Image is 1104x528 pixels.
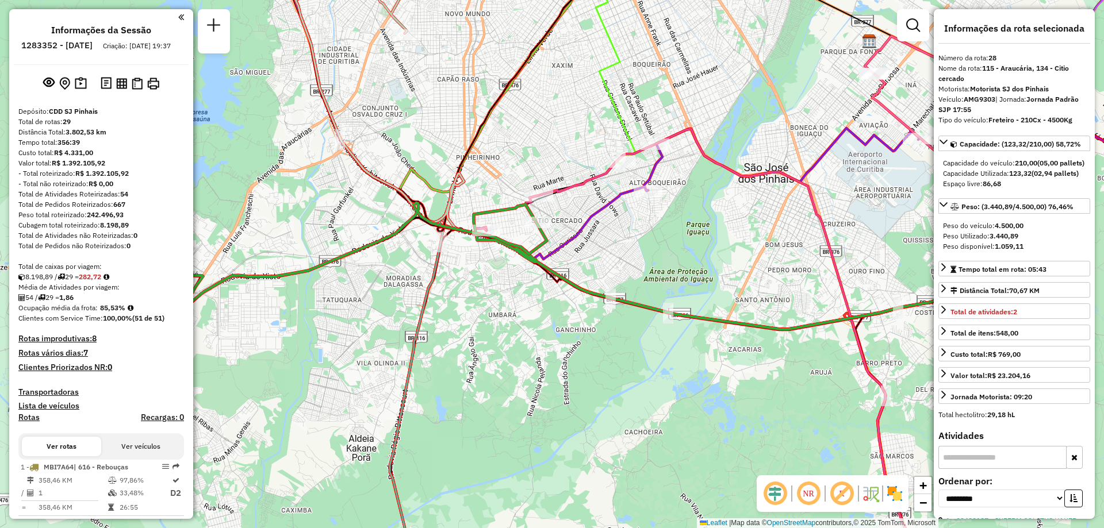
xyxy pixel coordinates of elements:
a: OpenStreetMap [767,519,816,527]
div: Valor total: [950,371,1030,381]
strong: 4.500,00 [995,221,1023,230]
strong: 28 [988,53,996,62]
td: 1 [38,486,108,500]
strong: 2 [1013,307,1017,316]
strong: 85,53% [100,303,125,312]
img: Exibir/Ocultar setores [885,484,904,503]
div: Média de Atividades por viagem: [18,282,184,292]
div: Valor total: [18,158,184,168]
strong: 8.198,89 [100,221,129,229]
span: Ocultar NR [795,480,822,507]
span: Total de atividades: [950,307,1017,316]
button: Ver veículos [101,437,181,456]
i: Tempo total em rota [108,504,114,511]
a: Clique aqui para minimizar o painel [178,10,184,24]
span: + [919,478,927,492]
div: Veículo: [938,94,1090,115]
img: Fluxo de ruas [861,484,880,503]
div: Total de Pedidos não Roteirizados: [18,241,184,251]
strong: 100,00% [103,314,132,322]
div: Capacidade do veículo: [943,158,1086,168]
strong: 282,72 [79,272,101,281]
div: 54 / 29 = [18,292,184,303]
div: Capacidade Utilizada: [943,168,1086,179]
td: 26:55 [119,502,170,513]
h4: Lista de veículos [18,401,184,411]
strong: 242.496,93 [87,210,124,219]
strong: 667 [113,200,125,209]
strong: 123,32 [1009,169,1032,178]
i: Meta Caixas/viagem: 285,38 Diferença: -2,66 [103,273,109,280]
strong: (05,00 pallets) [1037,159,1084,167]
strong: 0 [108,362,112,372]
a: Nova sessão e pesquisa [202,14,225,40]
button: Ver rotas [22,437,101,456]
strong: 29 [63,117,71,126]
td: / [21,486,26,500]
span: Ocupação média da frota: [18,303,98,312]
div: Distância Total: [950,286,1040,296]
td: 97,86% [119,475,170,486]
span: Tempo total em rota: 05:43 [959,265,1046,273]
div: Nome da rota: [938,63,1090,84]
div: Cubagem total roteirizado: [18,220,184,230]
h4: Transportadoras [18,387,184,397]
strong: 7 [83,348,88,358]
span: Ocultar deslocamento [761,480,789,507]
div: Total de itens: [950,328,1018,338]
button: Exibir sessão original [41,74,57,93]
strong: 3.440,89 [990,232,1018,240]
div: Peso: (3.440,89/4.500,00) 76,46% [938,216,1090,256]
strong: 210,00 [1015,159,1037,167]
strong: 86,68 [983,179,1001,188]
h6: 1283352 - [DATE] [21,40,93,51]
div: Motorista: [938,84,1090,94]
h4: Rotas vários dias: [18,348,184,358]
i: Total de rotas [57,273,65,280]
span: Peso do veículo: [943,221,1023,230]
a: Valor total:R$ 23.204,16 [938,367,1090,383]
a: Peso: (3.440,89/4.500,00) 76,46% [938,198,1090,214]
div: Total hectolitro: [938,410,1090,420]
div: Número da rota: [938,53,1090,63]
strong: 0 [126,241,131,250]
a: Exibir filtros [902,14,925,37]
strong: 54 [120,190,128,198]
span: 70,67 KM [1009,286,1040,295]
button: Imprimir Rotas [145,75,162,92]
button: Visualizar relatório de Roteirização [114,75,129,91]
div: Map data © contributors,© 2025 TomTom, Microsoft [697,518,938,528]
td: = [21,502,26,513]
div: - Total roteirizado: [18,168,184,179]
strong: 8 [92,333,97,344]
div: Peso total roteirizado: [18,210,184,220]
strong: 29,18 hL [987,410,1015,419]
div: Total de rotas: [18,117,184,127]
i: Cubagem total roteirizado [18,273,25,280]
div: Tempo total: [18,137,184,148]
strong: 0 [133,231,137,240]
div: Jornada Motorista: 09:20 [950,392,1032,402]
div: Total de Atividades Roteirizadas: [18,189,184,199]
strong: Motorista SJ dos Pinhais [970,84,1049,93]
i: Total de rotas [38,294,45,301]
a: Rotas [18,413,40,422]
span: Exibir rótulo [828,480,856,507]
div: Total de Atividades não Roteirizadas: [18,230,184,241]
strong: 115 - Araucária, 134 - Citio cercado [938,64,1069,83]
strong: 356:39 [57,138,80,147]
a: Leaflet [700,519,727,527]
em: Opções [162,463,169,470]
strong: 548,00 [996,329,1018,337]
strong: CDD SJ Pinhais [49,107,98,115]
button: Visualizar Romaneio [129,75,145,92]
strong: R$ 23.204,16 [987,371,1030,380]
td: 358,46 KM [38,475,108,486]
strong: 1,86 [59,293,74,302]
strong: (02,94 pallets) [1032,169,1079,178]
button: Ordem crescente [1064,490,1083,507]
div: 8.198,89 / 29 = [18,272,184,282]
i: % de utilização do peso [108,477,117,484]
i: Rota otimizada [172,477,179,484]
i: Total de Atividades [27,490,34,496]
